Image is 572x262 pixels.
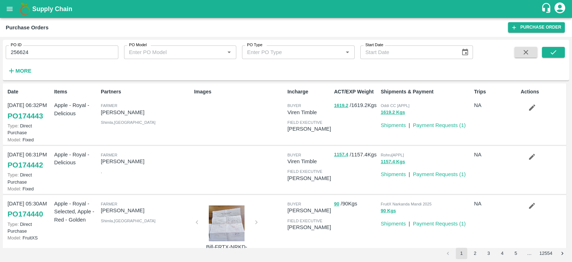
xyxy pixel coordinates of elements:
[406,168,410,178] div: |
[287,223,331,231] p: [PERSON_NAME]
[8,234,51,241] p: FruitXS
[381,153,404,157] span: Rohru[APPL]
[334,151,378,159] p: / 1157.4 Kgs
[101,88,191,96] p: Partners
[6,45,118,59] input: Enter PO ID
[381,221,406,227] a: Shipments
[343,48,352,57] button: Open
[287,169,322,174] span: field executive
[8,200,51,208] p: [DATE] 05:30AM
[334,102,348,110] button: 1619.2
[32,4,541,14] a: Supply Chain
[508,22,565,33] a: Purchase Order
[8,123,19,128] span: Type:
[15,68,31,74] strong: More
[101,157,191,165] p: [PERSON_NAME]
[6,23,49,32] div: Purchase Orders
[406,118,410,129] div: |
[287,157,331,165] p: Viren Timble
[101,153,117,157] span: Farmer
[8,122,51,136] p: Direct Purchase
[126,48,213,57] input: Enter PO Model
[287,153,301,157] span: buyer
[54,200,98,224] p: Apple - Royal - Selected, Apple - Red - Golden
[458,45,472,59] button: Choose date
[101,207,191,214] p: [PERSON_NAME]
[474,200,518,208] p: NA
[334,200,339,208] button: 90
[287,108,331,116] p: Viren Timble
[32,5,72,13] b: Supply Chain
[287,202,301,206] span: buyer
[244,48,331,57] input: Enter PO Type
[381,108,405,117] button: 1619.2 Kgs
[8,221,51,234] p: Direct Purchase
[474,88,518,96] p: Trips
[474,101,518,109] p: NA
[6,65,33,77] button: More
[8,208,43,220] a: PO174440
[381,103,409,108] span: Oddi CC [APPL]
[381,207,396,215] button: 90 Kgs
[194,88,285,96] p: Images
[413,171,466,177] a: Payment Requests (1)
[413,122,466,128] a: Payment Requests (1)
[287,125,331,133] p: [PERSON_NAME]
[474,151,518,159] p: NA
[11,42,21,48] label: PO ID
[18,2,32,16] img: logo
[101,120,156,125] span: Shimla , [GEOGRAPHIC_DATA]
[381,202,432,206] span: FruitX Narkanda Mandi 2025
[334,200,378,208] p: / 90 Kgs
[8,137,21,142] span: Model:
[101,202,117,206] span: Farmer
[101,103,117,108] span: Farmer
[247,42,262,48] label: PO Type
[381,88,471,96] p: Shipments & Payment
[406,217,410,228] div: |
[8,159,43,171] a: PO174442
[8,185,51,192] p: Fixed
[524,250,535,257] div: …
[225,48,234,57] button: Open
[553,1,566,16] div: account of current user
[287,174,331,182] p: [PERSON_NAME]
[334,151,348,159] button: 1157.4
[1,1,18,17] button: open drawer
[287,207,331,214] p: [PERSON_NAME]
[497,248,508,259] button: Go to page 4
[557,248,568,259] button: Go to next page
[8,101,51,109] p: [DATE] 06:32PM
[469,248,481,259] button: Go to page 2
[456,248,467,259] button: page 1
[381,122,406,128] a: Shipments
[54,101,98,117] p: Apple - Royal - Delicious
[510,248,522,259] button: Go to page 5
[287,120,322,125] span: field executive
[521,88,564,96] p: Actions
[8,172,19,178] span: Type:
[8,222,19,227] span: Type:
[54,151,98,167] p: Apple - Royal - Delicious
[360,45,455,59] input: Start Date
[101,108,191,116] p: [PERSON_NAME]
[381,171,406,177] a: Shipments
[441,248,569,259] nav: pagination navigation
[334,88,378,96] p: ACT/EXP Weight
[541,3,553,15] div: customer-support
[8,136,51,143] p: Fixed
[8,110,43,122] a: PO174443
[101,219,156,223] span: Shimla , [GEOGRAPHIC_DATA]
[8,88,51,96] p: Date
[287,103,301,108] span: buyer
[537,248,554,259] button: Go to page 12554
[287,88,331,96] p: Incharge
[101,169,102,174] span: ,
[483,248,494,259] button: Go to page 3
[8,171,51,185] p: Direct Purchase
[129,42,147,48] label: PO Model
[287,219,322,223] span: field executive
[381,158,405,166] button: 1157.4 Kgs
[334,101,378,110] p: / 1619.2 Kgs
[8,235,21,241] span: Model:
